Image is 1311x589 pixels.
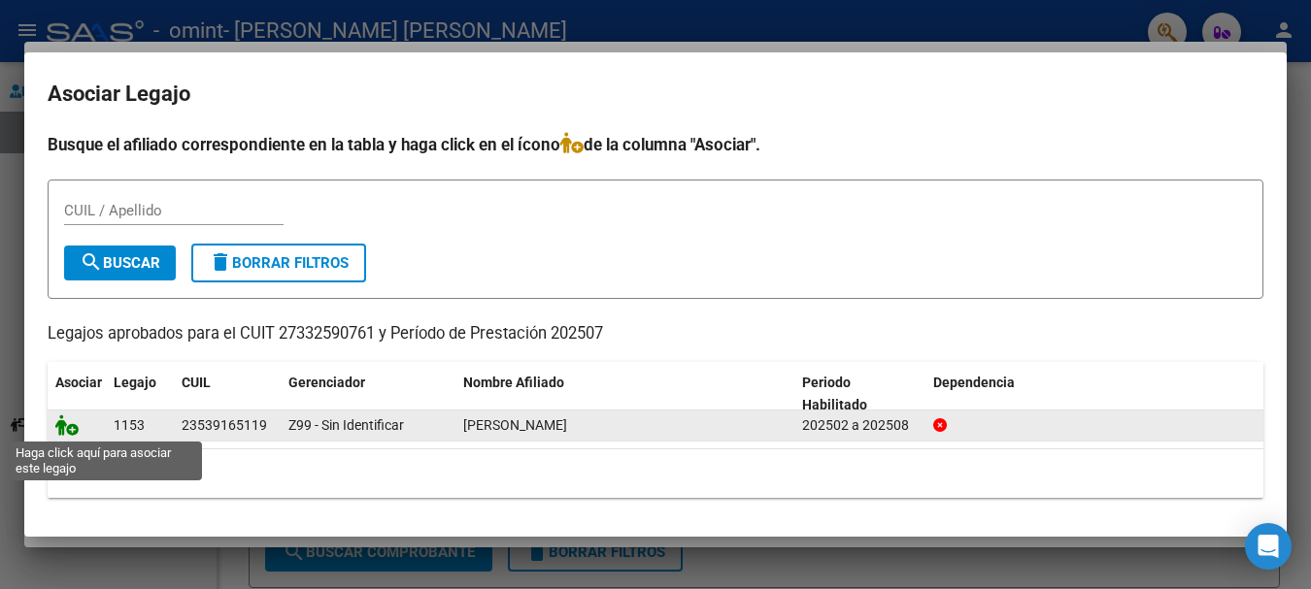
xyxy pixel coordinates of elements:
span: SUAREZ ALVARO [463,417,567,433]
h2: Asociar Legajo [48,76,1263,113]
span: Gerenciador [288,375,365,390]
div: Open Intercom Messenger [1245,523,1292,570]
div: 23539165119 [182,414,267,437]
datatable-header-cell: CUIL [174,362,281,426]
div: 1 registros [48,449,1263,498]
mat-icon: search [80,250,103,274]
span: 1153 [114,417,145,433]
span: Borrar Filtros [209,254,349,272]
span: Legajo [114,375,156,390]
h4: Busque el afiliado correspondiente en la tabla y haga click en el ícono de la columna "Asociar". [48,132,1263,157]
span: CUIL [182,375,211,390]
span: Nombre Afiliado [463,375,564,390]
datatable-header-cell: Legajo [106,362,174,426]
datatable-header-cell: Asociar [48,362,106,426]
button: Buscar [64,245,176,280]
button: Borrar Filtros [191,244,366,282]
div: 202502 a 202508 [802,414,918,437]
span: Periodo Habilitado [802,375,867,412]
mat-icon: delete [209,250,232,274]
span: Buscar [80,254,160,272]
span: Z99 - Sin Identificar [288,417,404,433]
p: Legajos aprobados para el CUIT 27332590761 y Período de Prestación 202507 [48,322,1263,346]
span: Asociar [55,375,102,390]
datatable-header-cell: Periodo Habilitado [794,362,925,426]
span: Dependencia [933,375,1015,390]
datatable-header-cell: Nombre Afiliado [455,362,794,426]
datatable-header-cell: Gerenciador [281,362,455,426]
datatable-header-cell: Dependencia [925,362,1264,426]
